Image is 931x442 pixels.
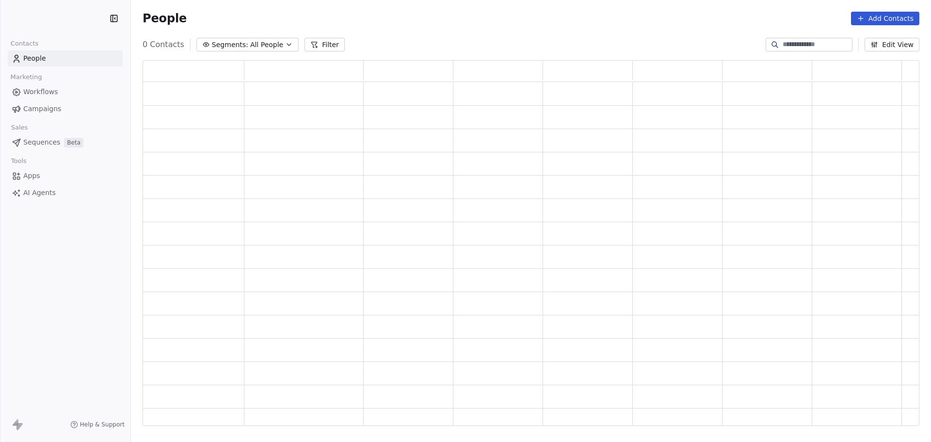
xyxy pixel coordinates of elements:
[8,50,123,66] a: People
[305,38,345,51] button: Filter
[23,53,46,64] span: People
[212,40,248,50] span: Segments:
[6,36,43,51] span: Contacts
[64,138,83,147] span: Beta
[865,38,919,51] button: Edit View
[8,185,123,201] a: AI Agents
[7,120,32,135] span: Sales
[8,134,123,150] a: SequencesBeta
[143,11,187,26] span: People
[80,421,125,428] span: Help & Support
[23,171,40,181] span: Apps
[8,84,123,100] a: Workflows
[70,421,125,428] a: Help & Support
[143,39,184,50] span: 0 Contacts
[23,104,61,114] span: Campaigns
[8,101,123,117] a: Campaigns
[250,40,283,50] span: All People
[23,188,56,198] span: AI Agents
[23,137,60,147] span: Sequences
[851,12,919,25] button: Add Contacts
[23,87,58,97] span: Workflows
[6,70,46,84] span: Marketing
[7,154,31,168] span: Tools
[8,168,123,184] a: Apps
